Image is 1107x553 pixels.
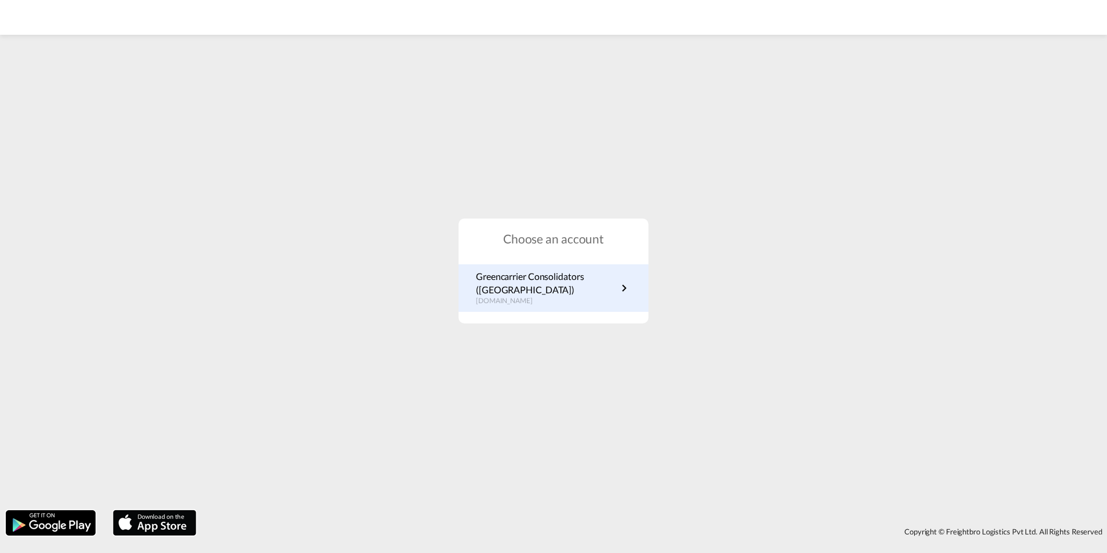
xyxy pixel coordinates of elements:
[476,270,631,306] a: Greencarrier Consolidators ([GEOGRAPHIC_DATA])[DOMAIN_NAME]
[112,509,197,537] img: apple.png
[202,522,1107,541] div: Copyright © Freightbro Logistics Pvt Ltd. All Rights Reserved
[476,270,617,296] p: Greencarrier Consolidators ([GEOGRAPHIC_DATA])
[617,281,631,295] md-icon: icon-chevron-right
[5,509,97,537] img: google.png
[476,296,617,306] p: [DOMAIN_NAME]
[459,230,648,247] h1: Choose an account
